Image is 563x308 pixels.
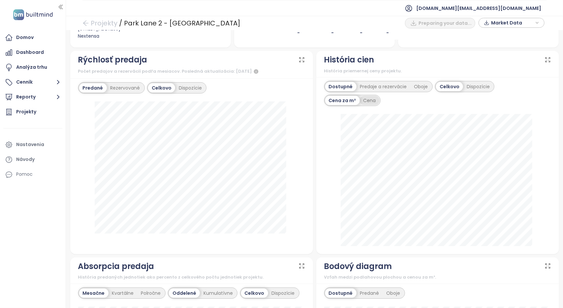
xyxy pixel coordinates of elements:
a: Nastavenia [3,138,62,151]
div: Domov [16,33,34,42]
div: Cena [360,96,380,105]
div: Nextensa [78,32,223,40]
div: Mesačne [79,289,109,298]
div: Predané [357,289,383,298]
div: Počet predajov a rezervácií podľa mesiacov. Posledná aktualizácia: [DATE] [78,68,305,76]
span: Market Data [491,18,534,28]
b: - [360,29,362,36]
div: Absorpcia predaja [78,260,154,273]
button: Cenník [3,76,62,89]
div: Celkovo [436,82,463,91]
div: Celkovo [241,289,268,298]
div: Dashboard [16,48,44,57]
div: Predaje a rezervácie [357,82,411,91]
div: Dispozície [463,82,493,91]
div: Oddelené [169,289,200,298]
div: História priemernej ceny projektu. [324,68,551,74]
button: Preparing your data... [405,18,475,28]
a: Projekty [3,105,62,119]
div: Oboje [411,82,432,91]
div: Návody [16,155,35,164]
div: Kumulatívne [200,289,236,298]
div: Nastavenia [16,140,44,149]
div: Dostupné [325,82,357,91]
div: button [482,18,541,28]
img: logo [11,8,55,21]
div: Analýza trhu [16,63,47,71]
div: Pomoc [16,170,33,178]
div: Dispozície [175,83,205,93]
a: Domov [3,31,62,44]
div: Pomoc [3,168,62,181]
b: - [386,29,389,36]
div: Oboje [383,289,404,298]
span: Preparing your data... [419,19,472,27]
div: Bodový diagram [324,260,392,273]
div: Predané [79,83,107,93]
span: arrow-left [82,20,89,26]
a: arrow-left Projekty [82,17,117,29]
b: - [297,29,300,36]
b: - [331,29,334,36]
div: Dispozície [268,289,298,298]
div: História cien [324,54,374,66]
div: Rezervované [107,83,144,93]
div: / [119,17,122,29]
a: Dashboard [3,46,62,59]
div: Kvartálne [109,289,138,298]
div: Celkovo [148,83,175,93]
div: História predaných jednotiek ako percento z celkového počtu jednotiek projektu. [78,274,305,281]
a: Analýza trhu [3,61,62,74]
span: [DOMAIN_NAME][EMAIL_ADDRESS][DOMAIN_NAME] [416,0,541,16]
a: Návody [3,153,62,166]
button: Reporty [3,91,62,104]
div: Park Lane 2 - [GEOGRAPHIC_DATA] [124,17,240,29]
div: Cena za m² [325,96,360,105]
div: Vzťah medzi podlahovou plochou a cenou za m². [324,274,551,281]
div: Projekty [16,108,36,116]
div: Dostupné [325,289,357,298]
div: Rýchlosť predaja [78,54,147,66]
div: Polročne [138,289,165,298]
